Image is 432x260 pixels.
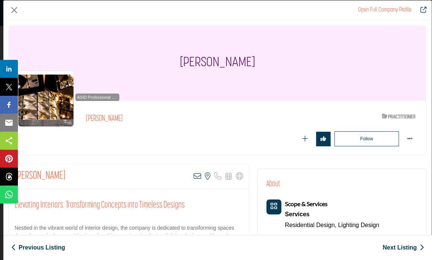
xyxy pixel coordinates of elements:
a: Previous Listing [11,243,65,252]
a: Redirect to juliana-kerschen [415,6,426,15]
button: More Options [403,132,417,146]
a: Next Listing [382,243,424,252]
a: Redirect to juliana-kerschen [358,7,411,13]
h2: Juliana Kerschen [15,169,66,183]
h2: About [266,178,280,190]
img: juliana-kerschen logo [18,71,74,127]
button: Category Icon [266,199,281,214]
button: Redirect to login page [298,132,312,146]
div: Interior and exterior spaces including lighting, layouts, furnishings, accessories, artwork, land... [285,209,379,220]
a: Services [285,209,379,220]
button: Redirect to login [334,131,399,146]
a: Lighting Design [338,222,379,228]
b: Scope & Services [285,200,328,207]
a: Scope & Services [285,201,328,207]
a: Residential Design, [285,222,336,228]
h1: [PERSON_NAME] [180,26,255,101]
h2: Elevating Interiors: Transforming Concepts into Timeless Designs [15,200,243,211]
img: ASID Qualified Practitioners [382,111,415,121]
h2: [PERSON_NAME] [86,114,291,124]
span: ASID Professional Practitioner [77,94,118,101]
button: Close [9,4,20,16]
button: Redirect to login page [316,132,331,146]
